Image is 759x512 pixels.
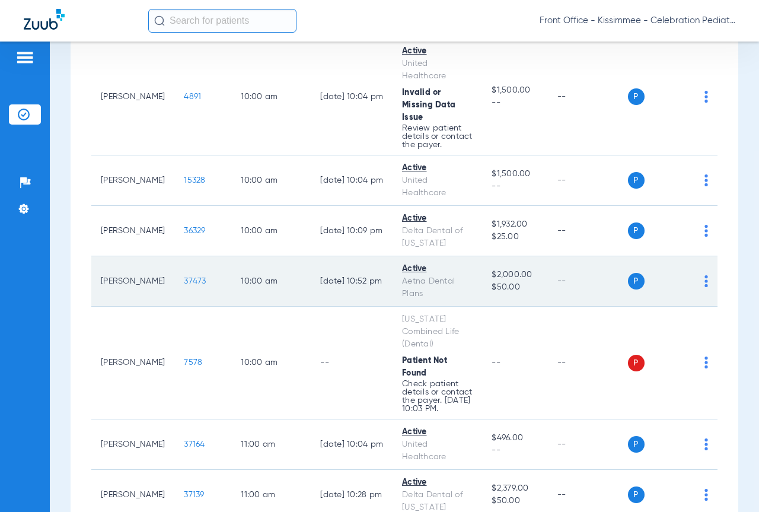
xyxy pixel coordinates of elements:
td: 10:00 AM [231,206,311,256]
span: P [628,172,645,189]
span: -- [492,97,538,109]
span: $1,500.00 [492,84,538,97]
div: Active [402,476,473,489]
td: 10:00 AM [231,256,311,307]
td: [DATE] 10:09 PM [311,206,393,256]
span: $496.00 [492,432,538,444]
td: [PERSON_NAME] [91,419,174,470]
div: United Healthcare [402,58,473,82]
div: United Healthcare [402,174,473,199]
p: Check patient details or contact the payer. [DATE] 10:03 PM. [402,380,473,413]
span: $2,000.00 [492,269,538,281]
span: $25.00 [492,231,538,243]
td: -- [548,256,628,307]
span: Invalid or Missing Data Issue [402,88,455,122]
td: -- [548,419,628,470]
td: [DATE] 10:04 PM [311,419,393,470]
span: $50.00 [492,495,538,507]
td: [PERSON_NAME] [91,307,174,419]
td: [PERSON_NAME] [91,39,174,155]
div: United Healthcare [402,438,473,463]
img: group-dot-blue.svg [704,275,708,287]
span: P [628,355,645,371]
div: Aetna Dental Plans [402,275,473,300]
span: Patient Not Found [402,357,447,377]
img: group-dot-blue.svg [704,438,708,450]
td: -- [548,307,628,419]
span: P [628,486,645,503]
span: 4891 [184,93,201,101]
img: hamburger-icon [15,50,34,65]
img: Zuub Logo [24,9,65,30]
span: 36329 [184,227,205,235]
div: Active [402,212,473,225]
div: Active [402,263,473,275]
img: group-dot-blue.svg [704,91,708,103]
span: 7578 [184,358,202,367]
span: $1,932.00 [492,218,538,231]
td: [DATE] 10:04 PM [311,39,393,155]
td: [PERSON_NAME] [91,155,174,206]
span: 15328 [184,176,205,185]
span: Front Office - Kissimmee - Celebration Pediatric Dentistry [540,15,735,27]
iframe: Chat Widget [700,455,759,512]
span: -- [492,358,500,367]
div: Delta Dental of [US_STATE] [402,225,473,250]
span: 37139 [184,491,204,499]
img: group-dot-blue.svg [704,357,708,368]
span: $50.00 [492,281,538,294]
td: -- [548,39,628,155]
span: 37164 [184,440,205,449]
img: group-dot-blue.svg [704,225,708,237]
input: Search for patients [148,9,296,33]
span: -- [492,444,538,457]
td: 10:00 AM [231,155,311,206]
span: P [628,222,645,239]
td: 10:00 AM [231,39,311,155]
td: 10:00 AM [231,307,311,419]
span: P [628,436,645,453]
td: 11:00 AM [231,419,311,470]
div: Active [402,45,473,58]
td: -- [548,155,628,206]
img: group-dot-blue.svg [704,174,708,186]
div: Active [402,426,473,438]
span: P [628,88,645,105]
img: Search Icon [154,15,165,26]
span: 37473 [184,277,206,285]
div: [US_STATE] Combined Life (Dental) [402,313,473,351]
td: -- [311,307,393,419]
p: Review patient details or contact the payer. [402,124,473,149]
span: $2,379.00 [492,482,538,495]
td: [PERSON_NAME] [91,256,174,307]
td: [DATE] 10:52 PM [311,256,393,307]
span: -- [492,180,538,193]
td: -- [548,206,628,256]
div: Active [402,162,473,174]
td: [DATE] 10:04 PM [311,155,393,206]
span: P [628,273,645,290]
span: $1,500.00 [492,168,538,180]
td: [PERSON_NAME] [91,206,174,256]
